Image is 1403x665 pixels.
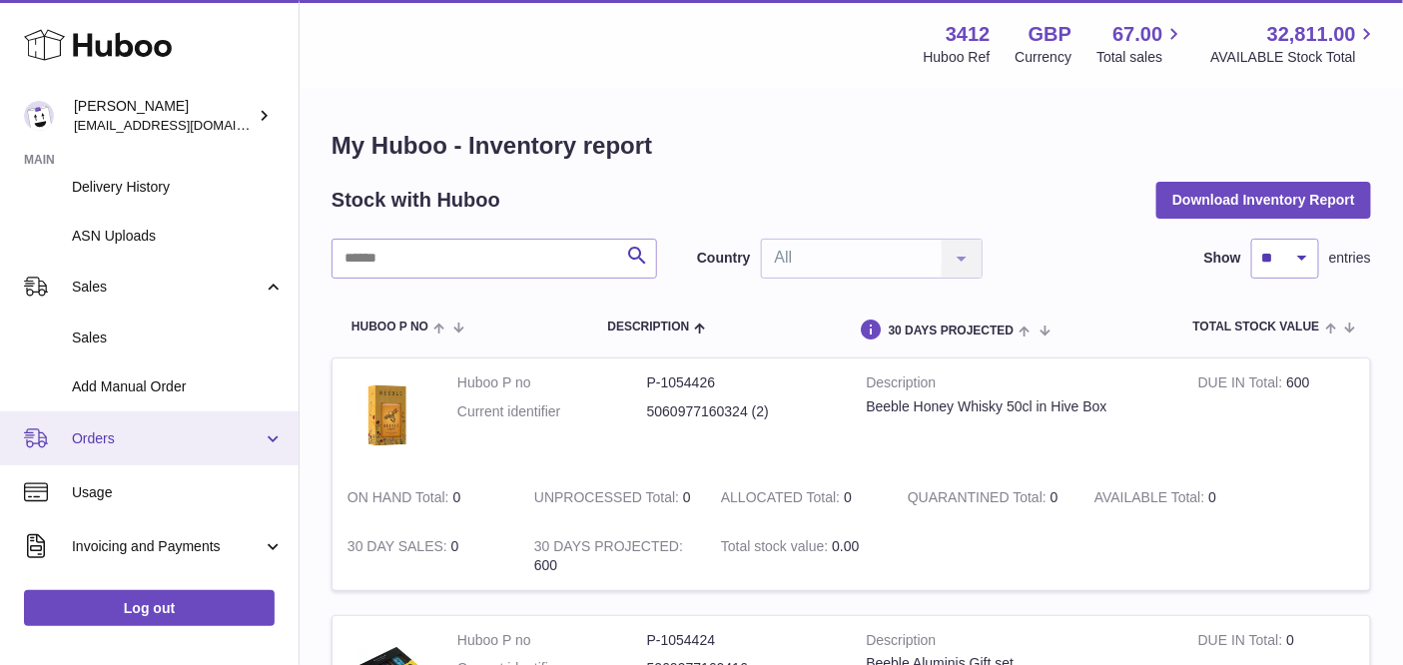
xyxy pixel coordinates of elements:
[74,117,294,133] span: [EMAIL_ADDRESS][DOMAIN_NAME]
[1198,632,1286,653] strong: DUE IN Total
[1096,48,1185,67] span: Total sales
[457,402,647,421] dt: Current identifier
[697,249,751,268] label: Country
[647,402,837,421] dd: 5060977160324 (2)
[1210,21,1379,67] a: 32,811.00 AVAILABLE Stock Total
[1029,21,1071,48] strong: GBP
[534,489,683,510] strong: UNPROCESSED Total
[74,97,254,135] div: [PERSON_NAME]
[72,329,284,347] span: Sales
[348,538,451,559] strong: 30 DAY SALES
[1183,358,1370,473] td: 600
[457,373,647,392] dt: Huboo P no
[1267,21,1356,48] span: 32,811.00
[519,522,706,590] td: 600
[72,483,284,502] span: Usage
[867,397,1168,416] div: Beeble Honey Whisky 50cl in Hive Box
[1051,489,1058,505] span: 0
[647,631,837,650] dd: P-1054424
[1210,48,1379,67] span: AVAILABLE Stock Total
[706,473,893,522] td: 0
[348,373,427,453] img: product image
[24,101,54,131] img: info@beeble.buzz
[457,631,647,650] dt: Huboo P no
[1204,249,1241,268] label: Show
[1096,21,1185,67] a: 67.00 Total sales
[72,178,284,197] span: Delivery History
[924,48,991,67] div: Huboo Ref
[332,130,1371,162] h1: My Huboo - Inventory report
[519,473,706,522] td: 0
[534,538,683,559] strong: 30 DAYS PROJECTED
[647,373,837,392] dd: P-1054426
[24,590,275,626] a: Log out
[72,278,263,297] span: Sales
[889,325,1015,337] span: 30 DAYS PROJECTED
[1198,374,1286,395] strong: DUE IN Total
[72,377,284,396] span: Add Manual Order
[1079,473,1266,522] td: 0
[333,522,519,590] td: 0
[607,321,689,333] span: Description
[867,631,1168,655] strong: Description
[832,538,859,554] span: 0.00
[351,321,428,333] span: Huboo P no
[946,21,991,48] strong: 3412
[1016,48,1072,67] div: Currency
[1193,321,1320,333] span: Total stock value
[1329,249,1371,268] span: entries
[721,538,832,559] strong: Total stock value
[1112,21,1162,48] span: 67.00
[72,227,284,246] span: ASN Uploads
[348,489,453,510] strong: ON HAND Total
[332,187,500,214] h2: Stock with Huboo
[1156,182,1371,218] button: Download Inventory Report
[721,489,844,510] strong: ALLOCATED Total
[908,489,1051,510] strong: QUARANTINED Total
[72,429,263,448] span: Orders
[333,473,519,522] td: 0
[1094,489,1208,510] strong: AVAILABLE Total
[867,373,1168,397] strong: Description
[72,537,263,556] span: Invoicing and Payments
